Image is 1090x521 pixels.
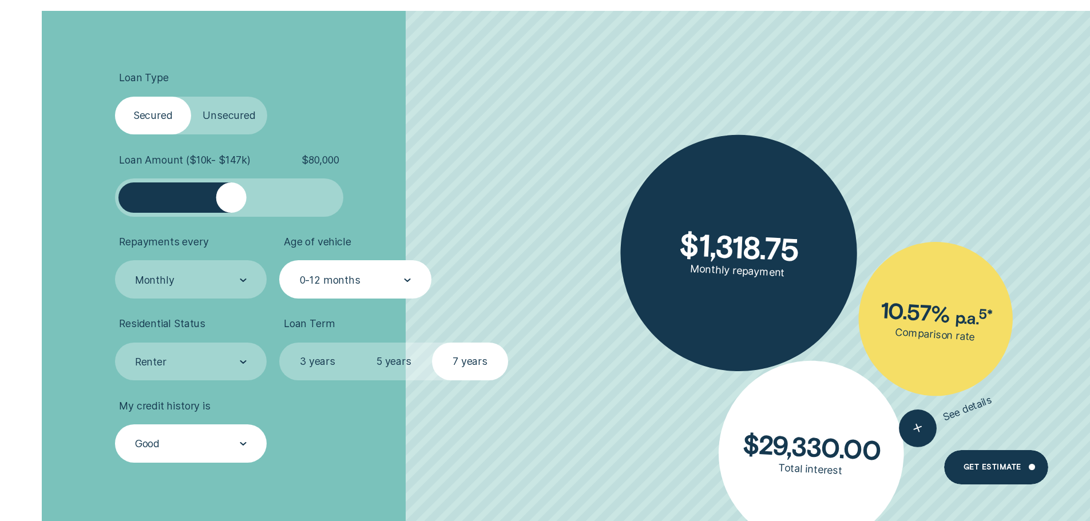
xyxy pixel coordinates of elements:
[944,450,1048,484] a: Get Estimate
[284,317,335,330] span: Loan Term
[135,356,167,368] div: Renter
[135,274,175,287] div: Monthly
[119,71,168,84] span: Loan Type
[302,154,339,166] span: $ 80,000
[300,274,360,287] div: 0-12 months
[279,343,355,381] label: 3 years
[119,236,208,248] span: Repayments every
[135,438,160,450] div: Good
[119,154,251,166] span: Loan Amount ( $10k - $147k )
[284,236,351,248] span: Age of vehicle
[893,381,998,452] button: See details
[356,343,432,381] label: 5 years
[115,97,191,135] label: Secured
[119,317,205,330] span: Residential Status
[119,400,210,412] span: My credit history is
[941,393,993,424] span: See details
[191,97,267,135] label: Unsecured
[432,343,508,381] label: 7 years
